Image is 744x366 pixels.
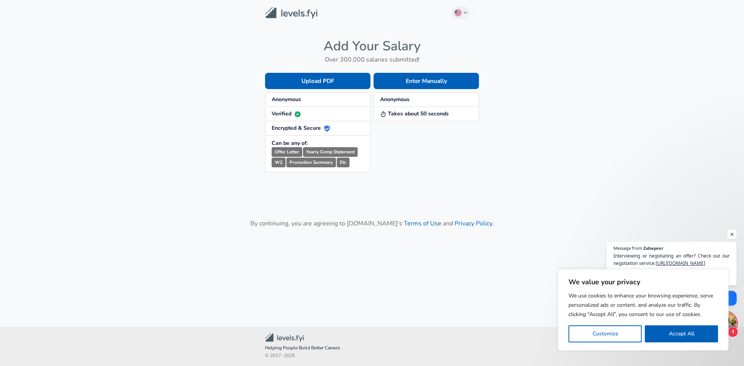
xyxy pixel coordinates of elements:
[272,96,301,103] strong: Anonymous
[303,147,358,157] small: Yearly Comp Statement
[404,219,441,228] a: Terms of Use
[568,291,718,319] p: We use cookies to enhance your browsing experience, serve personalized ads or content, and analyz...
[727,326,738,337] span: 1
[568,277,718,287] p: We value your privacy
[272,110,301,117] strong: Verified
[558,269,728,351] div: We value your privacy
[451,6,470,19] button: English (US)
[713,312,737,335] div: Open chat
[272,139,308,147] strong: Can be any of:
[265,73,370,89] button: Upload PDF
[337,158,350,167] small: Etc
[643,246,663,250] span: Zuhayeer
[613,252,730,282] span: Interviewing or negotiating an offer? Check out our negotiation service: Increase in your offer g...
[265,344,479,352] span: Helping People Build Better Careers
[613,246,642,250] span: Message from
[455,10,461,16] img: English (US)
[568,325,642,342] button: Customize
[455,219,492,228] a: Privacy Policy
[286,158,336,167] small: Promotion Summary
[380,110,449,117] strong: Takes about 50 seconds
[265,352,479,360] span: © 2017 - 2025
[645,325,718,342] button: Accept All
[380,96,410,103] strong: Anonymous
[272,124,330,132] strong: Encrypted & Secure
[265,54,479,65] h6: Over 300,000 salaries submitted!
[265,7,317,19] img: Levels.fyi
[374,73,479,89] button: Enter Manually
[265,38,479,54] h4: Add Your Salary
[272,147,302,157] small: Offer Letter
[272,158,286,167] small: W2
[265,333,304,342] img: Levels.fyi Community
